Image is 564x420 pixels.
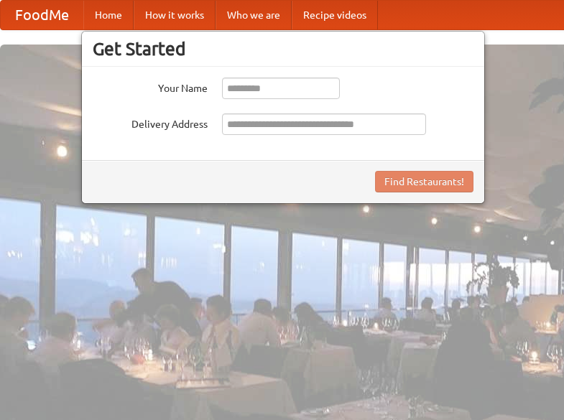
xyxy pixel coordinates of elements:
[83,1,134,29] a: Home
[216,1,292,29] a: Who we are
[375,171,473,192] button: Find Restaurants!
[93,38,473,60] h3: Get Started
[93,78,208,95] label: Your Name
[292,1,378,29] a: Recipe videos
[134,1,216,29] a: How it works
[93,113,208,131] label: Delivery Address
[1,1,83,29] a: FoodMe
